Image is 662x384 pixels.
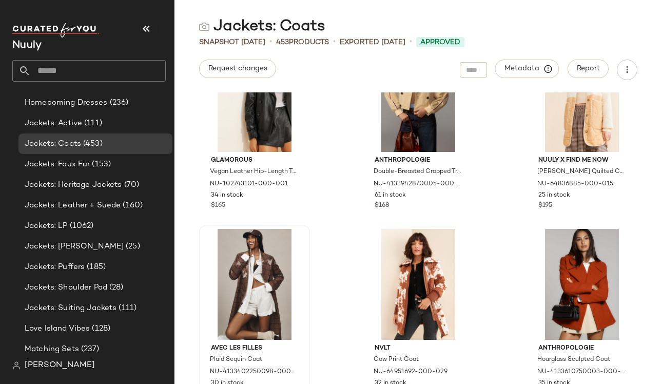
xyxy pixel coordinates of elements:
[340,37,405,48] p: Exported [DATE]
[121,200,143,212] span: (160)
[537,167,625,177] span: [PERSON_NAME] Quilted Coat
[68,220,94,232] span: (1062)
[79,343,100,355] span: (237)
[25,138,81,150] span: Jackets: Coats
[25,220,68,232] span: Jackets: LP
[124,241,140,253] span: (25)
[538,191,570,200] span: 25 in stock
[25,179,122,191] span: Jackets: Heritage Jackets
[116,302,137,314] span: (111)
[203,229,306,340] img: 4133402250098_026_b
[107,282,124,294] span: (28)
[537,180,613,189] span: NU-64836885-000-015
[210,167,297,177] span: Vegan Leather Hip-Length Trench Coat
[12,361,21,370] img: svg%3e
[25,282,107,294] span: Jackets: Shoulder Pad
[276,39,289,46] span: 453
[210,368,297,377] span: NU-4133402250098-000-026
[375,156,462,165] span: Anthropologie
[276,37,329,48] div: Products
[25,302,116,314] span: Jackets: Suiting Jackets
[25,97,108,109] span: Homecoming Dresses
[538,344,626,353] span: Anthropologie
[495,60,559,78] button: Metadata
[199,22,209,32] img: svg%3e
[25,261,85,273] span: Jackets: Puffers
[374,180,461,189] span: NU-4133942870005-000-036
[12,23,100,37] img: cfy_white_logo.C9jOOHJF.svg
[12,40,42,51] span: Current Company Name
[90,323,110,335] span: (128)
[210,180,288,189] span: NU-102743101-000-001
[375,344,462,353] span: NVLT
[25,359,95,372] span: [PERSON_NAME]
[374,355,419,364] span: Cow Print Coat
[374,167,461,177] span: Double-Breasted Cropped Trench Coat
[81,138,103,150] span: (453)
[538,201,552,210] span: $195
[530,229,634,340] img: 4133610750003_060_b
[211,191,243,200] span: 34 in stock
[85,261,106,273] span: (185)
[199,37,265,48] span: Snapshot [DATE]
[211,156,298,165] span: Glamorous
[90,159,111,170] span: (153)
[366,229,470,340] img: 64951692_029_b3
[25,241,124,253] span: Jackets: [PERSON_NAME]
[504,64,551,73] span: Metadata
[199,60,276,78] button: Request changes
[25,323,90,335] span: Love Island Vibes
[420,37,460,48] span: Approved
[410,36,412,48] span: •
[108,97,129,109] span: (236)
[374,368,447,377] span: NU-64951692-000-029
[208,65,267,73] span: Request changes
[538,156,626,165] span: Nuuly x Find Me Now
[375,191,406,200] span: 61 in stock
[211,201,225,210] span: $165
[82,118,102,129] span: (111)
[25,118,82,129] span: Jackets: Active
[25,200,121,212] span: Jackets: Leather + Suede
[269,36,272,48] span: •
[199,16,325,37] div: Jackets: Coats
[25,343,79,355] span: Matching Sets
[576,65,600,73] span: Report
[537,368,625,377] span: NU-4133610750003-000-060
[210,355,262,364] span: Plaid Sequin Coat
[568,60,609,78] button: Report
[537,355,610,364] span: Hourglass Sculpted Coat
[211,344,298,353] span: Avec Les Filles
[375,201,389,210] span: $168
[122,179,140,191] span: (70)
[25,159,90,170] span: Jackets: Faux Fur
[333,36,336,48] span: •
